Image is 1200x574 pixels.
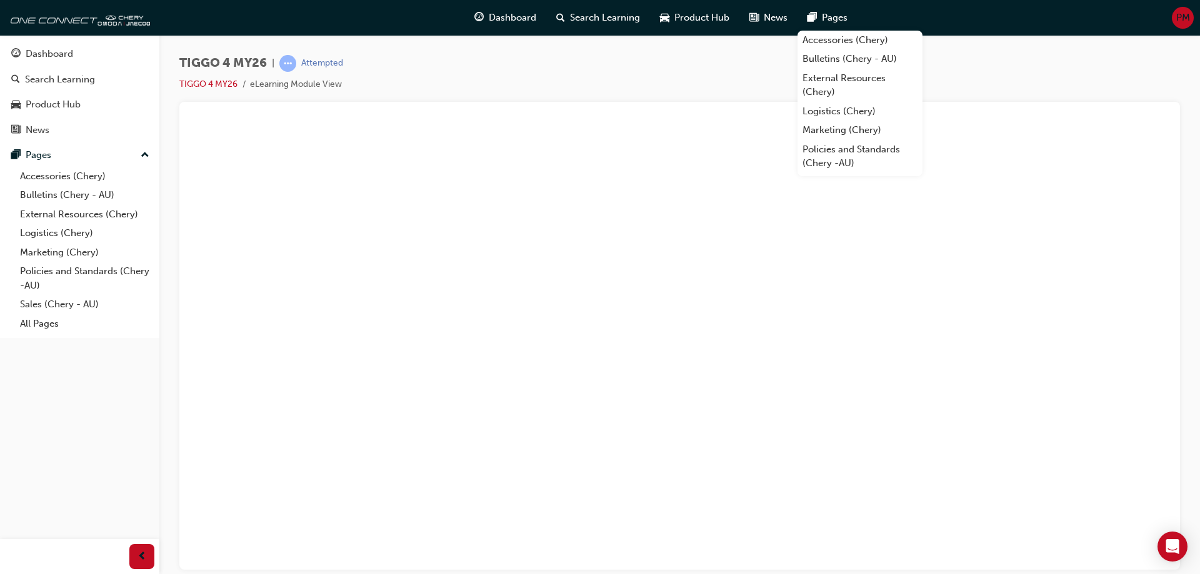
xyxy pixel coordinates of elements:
a: Sales (Chery - AU) [15,295,154,314]
a: News [5,119,154,142]
span: news-icon [749,10,759,26]
div: Product Hub [26,97,81,112]
img: oneconnect [6,5,150,30]
button: Pages [5,144,154,167]
span: Search Learning [570,11,640,25]
span: up-icon [141,147,149,164]
a: Bulletins (Chery - AU) [15,186,154,205]
a: Accessories (Chery) [797,31,922,50]
a: Bulletins (Chery - AU) [797,49,922,69]
a: Logistics (Chery) [797,102,922,121]
button: PM [1172,7,1194,29]
a: Logistics (Chery) [15,224,154,243]
span: Pages [822,11,847,25]
a: Product Hub [5,93,154,116]
span: PM [1176,11,1190,25]
div: Dashboard [26,47,73,61]
a: Marketing (Chery) [15,243,154,262]
div: News [26,123,49,137]
span: guage-icon [474,10,484,26]
span: search-icon [11,74,20,86]
a: All Pages [15,314,154,334]
li: eLearning Module View [250,77,342,92]
span: News [764,11,787,25]
div: Pages [26,148,51,162]
div: Open Intercom Messenger [1157,532,1187,562]
a: Policies and Standards (Chery -AU) [797,140,922,173]
a: Dashboard [5,42,154,66]
a: Policies and Standards (Chery -AU) [15,262,154,295]
div: Attempted [301,57,343,69]
button: DashboardSearch LearningProduct HubNews [5,40,154,144]
a: news-iconNews [739,5,797,31]
span: pages-icon [11,150,21,161]
a: car-iconProduct Hub [650,5,739,31]
div: Search Learning [25,72,95,87]
a: guage-iconDashboard [464,5,546,31]
span: news-icon [11,125,21,136]
span: pages-icon [807,10,817,26]
a: Accessories (Chery) [15,167,154,186]
a: search-iconSearch Learning [546,5,650,31]
a: External Resources (Chery) [15,205,154,224]
span: Product Hub [674,11,729,25]
span: learningRecordVerb_ATTEMPT-icon [279,55,296,72]
a: External Resources (Chery) [797,69,922,102]
span: guage-icon [11,49,21,60]
span: search-icon [556,10,565,26]
span: prev-icon [137,549,147,565]
a: pages-iconPages [797,5,857,31]
span: car-icon [11,99,21,111]
a: Search Learning [5,68,154,91]
a: Sales (Chery - AU) [797,173,922,192]
span: | [272,56,274,71]
a: TIGGO 4 MY26 [179,79,237,89]
a: Marketing (Chery) [797,121,922,140]
span: TIGGO 4 MY26 [179,56,267,71]
span: Dashboard [489,11,536,25]
span: car-icon [660,10,669,26]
